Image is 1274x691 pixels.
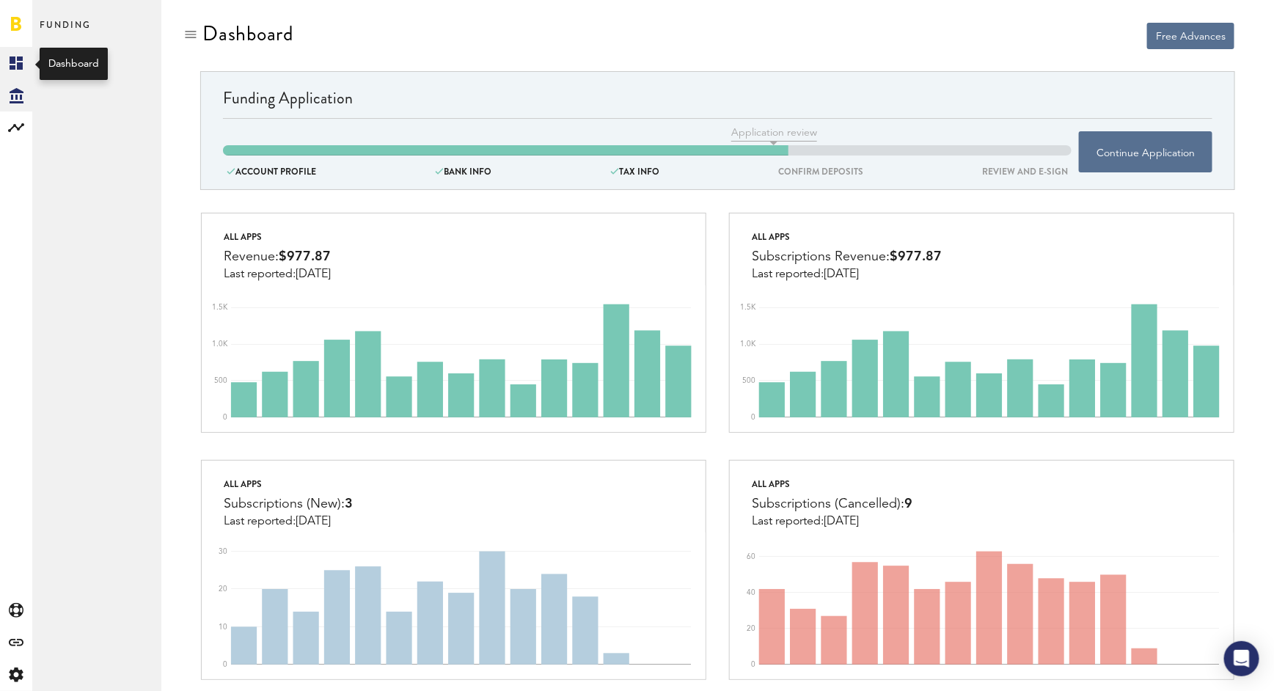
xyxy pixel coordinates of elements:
div: confirm deposits [775,164,867,180]
div: tax info [607,164,663,180]
text: 0 [223,661,227,668]
div: Open Intercom Messenger [1224,641,1259,676]
div: Last reported: [224,515,353,528]
div: Last reported: [752,515,912,528]
span: Funding [40,16,91,47]
div: All apps [224,475,353,493]
div: Subscriptions Revenue: [752,246,942,268]
text: 500 [742,377,755,384]
div: Dashboard [202,22,293,45]
text: 40 [747,589,755,596]
text: 1.5K [740,304,756,311]
span: Support [107,10,160,23]
span: Application review [731,125,817,142]
text: 0 [751,661,755,668]
div: BANK INFO [431,164,495,180]
div: Last reported: [752,268,942,281]
span: [DATE] [824,268,859,280]
text: 1.5K [212,304,228,311]
button: Continue Application [1079,131,1212,172]
text: 500 [214,377,227,384]
div: Subscriptions (Cancelled): [752,493,912,515]
div: All apps [752,228,942,246]
text: 0 [223,414,227,421]
text: 1.0K [212,340,228,348]
div: All apps [224,228,331,246]
text: 10 [219,624,227,631]
div: ACCOUNT PROFILE [223,164,320,180]
span: [DATE] [296,268,331,280]
div: Funding Application [223,87,1212,118]
span: $977.87 [279,250,331,263]
text: 30 [219,548,227,555]
button: Free Advances [1147,23,1234,49]
span: [DATE] [824,516,859,527]
span: 3 [345,497,353,511]
div: Dashboard [48,56,99,71]
text: 0 [751,414,755,421]
div: Revenue: [224,246,331,268]
span: [DATE] [296,516,331,527]
text: 60 [747,553,755,560]
text: 20 [219,585,227,593]
text: 20 [747,625,755,632]
text: 1.0K [740,340,756,348]
a: Overview [32,47,161,79]
span: $977.87 [890,250,942,263]
div: Last reported: [224,268,331,281]
div: REVIEW AND E-SIGN [978,164,1072,180]
div: Subscriptions (New): [224,493,353,515]
div: All apps [752,475,912,493]
span: 9 [904,497,912,511]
